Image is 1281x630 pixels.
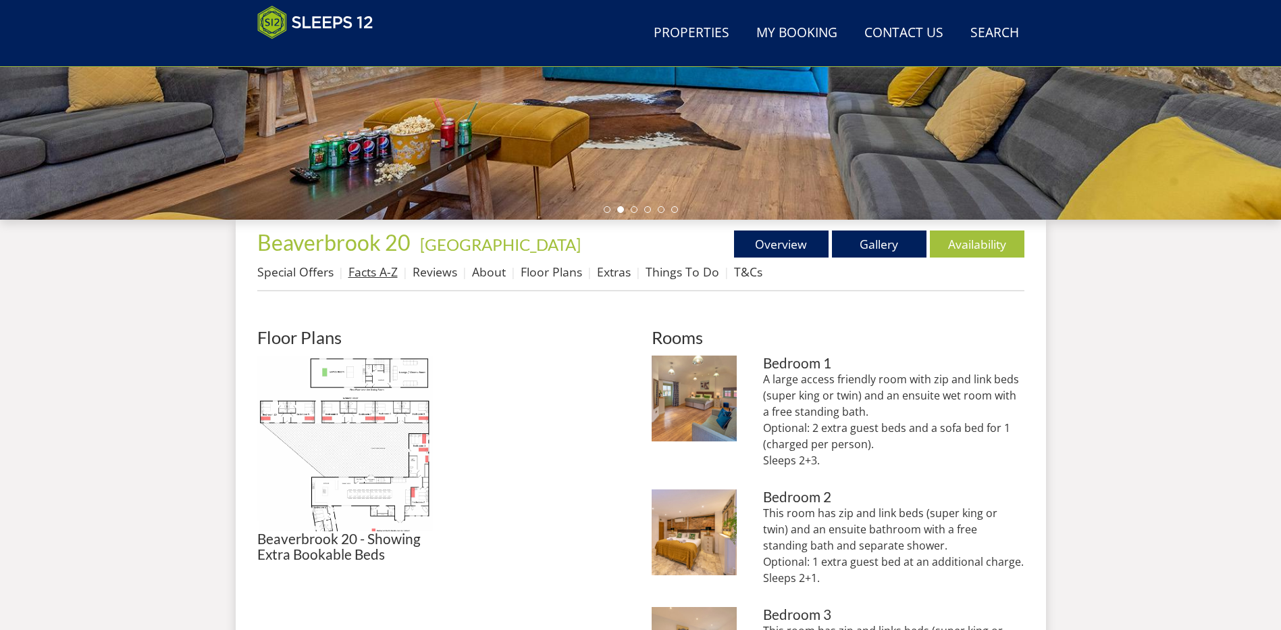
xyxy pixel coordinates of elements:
[413,264,457,280] a: Reviews
[930,231,1024,258] a: Availability
[472,264,506,280] a: About
[832,231,926,258] a: Gallery
[257,356,433,531] img: Beaverbrook 20 - Showing Extra Bookable Beds
[652,489,737,575] img: Bedroom 2
[652,328,1024,347] h2: Rooms
[521,264,582,280] a: Floor Plans
[648,18,735,49] a: Properties
[257,229,415,256] a: Beaverbrook 20
[348,264,398,280] a: Facts A-Z
[257,328,630,347] h2: Floor Plans
[257,229,411,256] span: Beaverbrook 20
[734,264,762,280] a: T&Cs
[763,607,1024,623] h3: Bedroom 3
[751,18,843,49] a: My Booking
[763,371,1024,468] p: A large access friendly room with zip and link beds (super king or twin) and an ensuite wet room ...
[734,231,829,258] a: Overview
[420,235,581,254] a: [GEOGRAPHIC_DATA]
[763,489,1024,505] h3: Bedroom 2
[652,356,737,441] img: Bedroom 1
[763,505,1024,586] p: This room has zip and link beds (super king or twin) and an ensuite bathroom with a free standing...
[257,531,433,562] h3: Beaverbrook 20 - Showing Extra Bookable Beds
[257,5,373,39] img: Sleeps 12
[763,356,1024,371] h3: Bedroom 1
[965,18,1024,49] a: Search
[646,264,719,280] a: Things To Do
[415,235,581,254] span: -
[251,47,392,59] iframe: Customer reviews powered by Trustpilot
[257,264,334,280] a: Special Offers
[859,18,949,49] a: Contact Us
[597,264,631,280] a: Extras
